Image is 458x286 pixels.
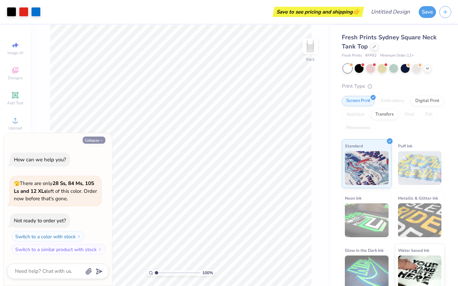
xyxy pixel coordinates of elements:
[398,203,442,237] img: Metallic & Glitter Ink
[398,247,429,254] span: Water based Ink
[398,142,412,149] span: Puff Ink
[353,7,360,16] span: 👉
[421,109,437,120] div: Foil
[14,217,66,224] div: Not ready to order yet?
[7,50,23,56] span: Image AI
[345,203,389,237] img: Neon Ink
[345,247,383,254] span: Glow in the Dark Ink
[398,195,438,202] span: Metallic & Glitter Ink
[365,53,377,59] span: # FP82
[366,5,415,19] input: Untitled Design
[202,270,213,276] span: 100 %
[12,244,106,255] button: Switch to a similar product with stock
[400,109,419,120] div: Vinyl
[14,180,20,187] span: 🫣
[411,96,444,106] div: Digital Print
[380,53,414,59] span: Minimum Order: 12 +
[377,96,409,106] div: Embroidery
[7,100,23,106] span: Add Text
[14,156,66,163] div: How can we help you?
[371,109,398,120] div: Transfers
[342,96,375,106] div: Screen Print
[345,142,363,149] span: Standard
[342,123,375,133] div: Rhinestones
[274,7,362,17] div: Save to see pricing and shipping
[342,33,437,50] span: Fresh Prints Sydney Square Neck Tank Top
[77,234,81,239] img: Switch to a color with stock
[8,125,22,131] span: Upload
[398,151,442,185] img: Puff Ink
[14,180,94,195] strong: 28 Ss, 84 Ms, 105 Ls and 12 XLs
[14,180,97,202] span: There are only left of this color. Order now before that's gone.
[345,195,361,202] span: Neon Ink
[306,56,315,62] div: Back
[98,247,102,251] img: Switch to a similar product with stock
[342,109,369,120] div: Applique
[345,151,389,185] img: Standard
[342,53,362,59] span: Fresh Prints
[12,231,85,242] button: Switch to a color with stock
[419,6,436,18] button: Save
[83,137,105,144] button: Collapse
[342,82,444,90] div: Print Type
[304,39,317,53] img: Back
[8,75,23,81] span: Designs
